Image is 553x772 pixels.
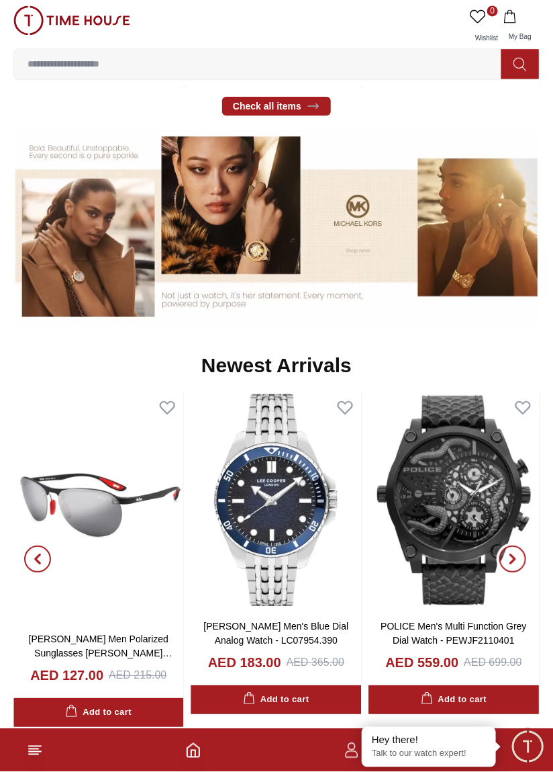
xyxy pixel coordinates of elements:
span: My Bag [503,33,537,40]
div: AED 699.00 [464,654,521,671]
img: ... [13,129,540,327]
a: Home [185,742,201,759]
button: Add to cart [13,698,184,727]
p: Talk to our watch expert! [372,748,486,760]
span: Wishlist [470,34,503,42]
h4: AED 559.00 [385,653,458,672]
img: LEE COOPER Men Polarized Sunglasses Matt Black Mirror Lens - LC1020C03 [13,391,184,621]
button: My Bag [501,5,540,48]
button: Add to cart [368,685,539,714]
div: Hey there! [372,734,486,747]
div: Chat Widget [509,728,546,765]
img: Lee Cooper Men's Blue Dial Analog Watch - LC07954.390 [191,391,362,609]
button: Add to cart [191,685,362,714]
a: POLICE Men's Multi Function Grey Dial Watch - PEWJF2110401 [381,621,526,646]
img: ... [13,5,130,35]
h4: AED 183.00 [208,653,281,672]
a: [PERSON_NAME] Men Polarized Sunglasses [PERSON_NAME] Mirror Lens - LC1020C03 [29,634,172,673]
img: POLICE Men's Multi Function Grey Dial Watch - PEWJF2110401 [368,391,539,609]
a: 0Wishlist [467,5,501,48]
div: Add to cart [243,692,309,707]
a: Check all items [222,97,331,116]
div: Add to cart [66,705,132,720]
div: AED 365.00 [287,654,344,671]
h4: AED 127.00 [30,666,103,685]
span: 0 [487,5,498,16]
div: Add to cart [421,692,487,707]
div: AED 215.00 [109,667,166,683]
h2: Newest Arrivals [201,353,352,378]
a: [PERSON_NAME] Men's Blue Dial Analog Watch - LC07954.390 [204,621,349,646]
